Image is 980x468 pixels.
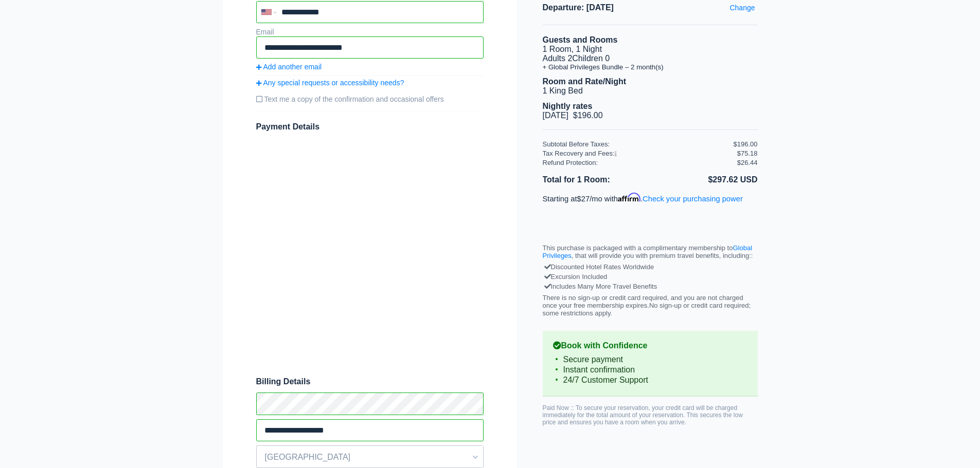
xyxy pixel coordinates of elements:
li: $297.62 USD [650,173,758,186]
b: Nightly rates [543,102,593,110]
li: Instant confirmation [553,365,747,375]
a: Any special requests or accessibility needs? [256,79,484,87]
span: [GEOGRAPHIC_DATA] [257,448,483,466]
div: Refund Protection: [543,159,737,166]
span: Affirm [618,193,640,202]
span: No sign-up or credit card required; some restrictions apply. [543,302,751,317]
div: $75.18 [737,149,758,157]
div: Subtotal Before Taxes: [543,140,734,148]
span: Payment Details [256,122,320,131]
a: Change [727,1,757,14]
iframe: PayPal Message 1 [543,212,758,222]
b: Guests and Rooms [543,35,618,44]
div: Tax Recovery and Fees: [543,149,734,157]
span: [DATE] $196.00 [543,111,603,120]
li: 1 Room, 1 Night [543,45,758,54]
li: Total for 1 Room: [543,173,650,186]
li: Secure payment [553,354,747,365]
label: Text me a copy of the confirmation and occasional offers [256,91,484,107]
span: Billing Details [256,377,484,386]
div: $196.00 [734,140,758,148]
li: 1 King Bed [543,86,758,96]
p: There is no sign-up or credit card required, and you are not charged once your free membership ex... [543,294,758,317]
li: 24/7 Customer Support [553,375,747,385]
li: + Global Privileges Bundle – 2 month(s) [543,63,758,71]
span: Children 0 [572,54,610,63]
div: $26.44 [737,159,758,166]
div: United States: +1 [257,2,279,22]
span: Paid Now :: To secure your reservation, your credit card will be charged immediately for the tota... [543,404,743,426]
a: Global Privileges [543,244,753,259]
b: Book with Confidence [553,341,747,350]
p: This purchase is packaged with a complimentary membership to , that will provide you with premium... [543,244,758,259]
div: Includes Many More Travel Benefits [545,282,755,291]
b: Room and Rate/Night [543,77,627,86]
label: Email [256,28,274,36]
span: Departure: [DATE] [543,3,758,12]
div: Excursion Included [545,272,755,282]
li: Adults 2 [543,54,758,63]
p: Starting at /mo with . [543,193,758,203]
div: Discounted Hotel Rates Worldwide [545,262,755,272]
span: $27 [577,195,590,203]
iframe: Secure payment input frame [254,136,486,366]
a: Check your purchasing power - Learn more about Affirm Financing (opens in modal) [643,195,743,203]
a: Add another email [256,63,484,71]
